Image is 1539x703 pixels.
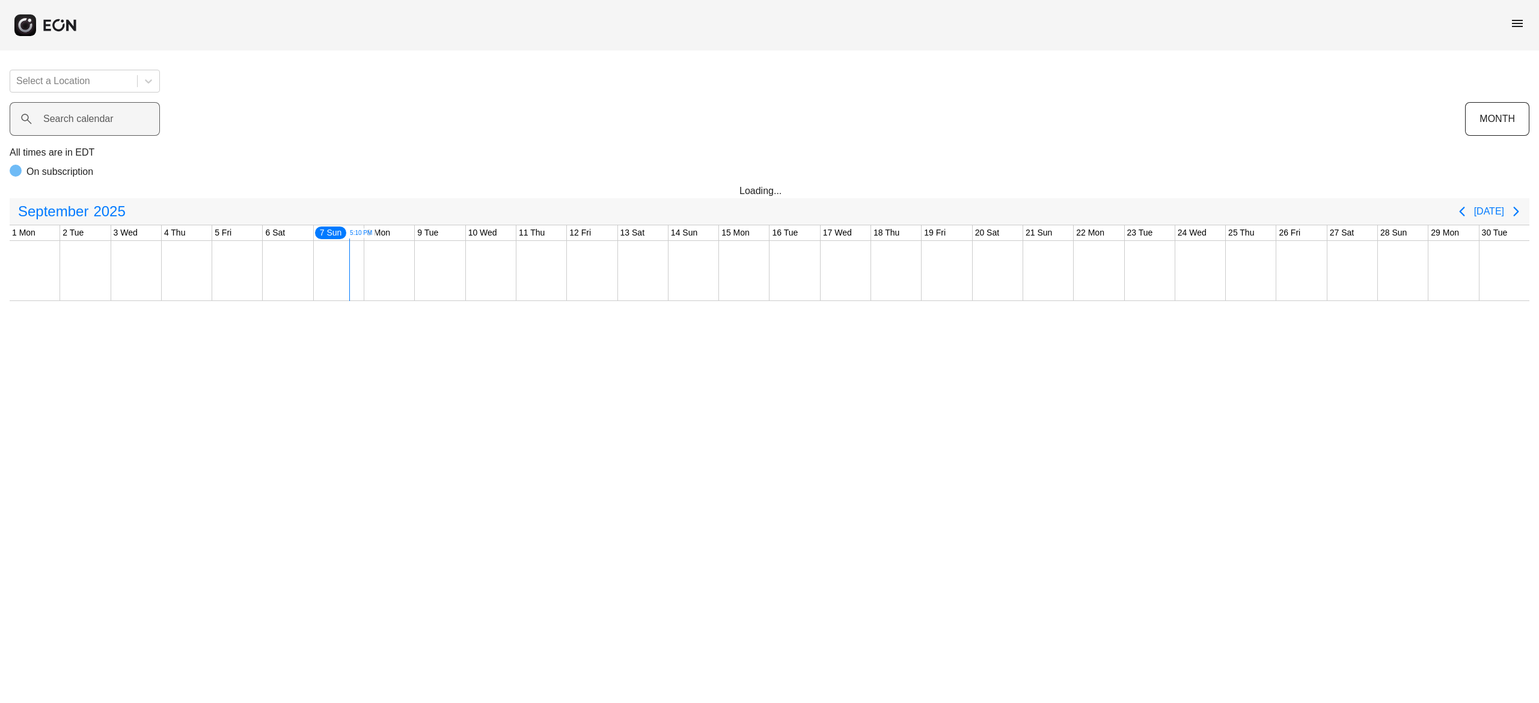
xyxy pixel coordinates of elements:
button: [DATE] [1474,201,1504,222]
div: 3 Wed [111,225,140,240]
p: All times are in EDT [10,145,1529,160]
div: Loading... [739,184,800,198]
div: 10 Wed [466,225,500,240]
div: 4 Thu [162,225,188,240]
label: Search calendar [43,112,114,126]
div: 8 Mon [364,225,393,240]
div: 20 Sat [973,225,1002,240]
div: 26 Fri [1276,225,1303,240]
span: menu [1510,16,1525,31]
button: Previous page [1450,199,1474,224]
button: September2025 [11,199,133,224]
div: 25 Thu [1226,225,1256,240]
div: 1 Mon [10,225,38,240]
p: On subscription [26,165,93,179]
button: MONTH [1465,102,1529,136]
div: 27 Sat [1327,225,1356,240]
div: 6 Sat [263,225,287,240]
div: 9 Tue [415,225,441,240]
button: Next page [1504,199,1528,224]
div: 15 Mon [719,225,752,240]
span: 2025 [91,199,127,224]
div: 17 Wed [821,225,854,240]
div: 28 Sun [1378,225,1409,240]
div: 21 Sun [1023,225,1054,240]
div: 14 Sun [669,225,700,240]
div: 19 Fri [922,225,948,240]
div: 11 Thu [516,225,547,240]
div: 16 Tue [769,225,800,240]
div: 30 Tue [1479,225,1510,240]
div: 22 Mon [1074,225,1107,240]
div: 2 Tue [60,225,86,240]
div: 5 Fri [212,225,234,240]
div: 13 Sat [618,225,647,240]
div: 18 Thu [871,225,902,240]
div: 7 Sun [314,225,348,240]
span: September [16,199,91,224]
div: 29 Mon [1428,225,1461,240]
div: 12 Fri [567,225,593,240]
div: 23 Tue [1125,225,1155,240]
div: 24 Wed [1175,225,1209,240]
